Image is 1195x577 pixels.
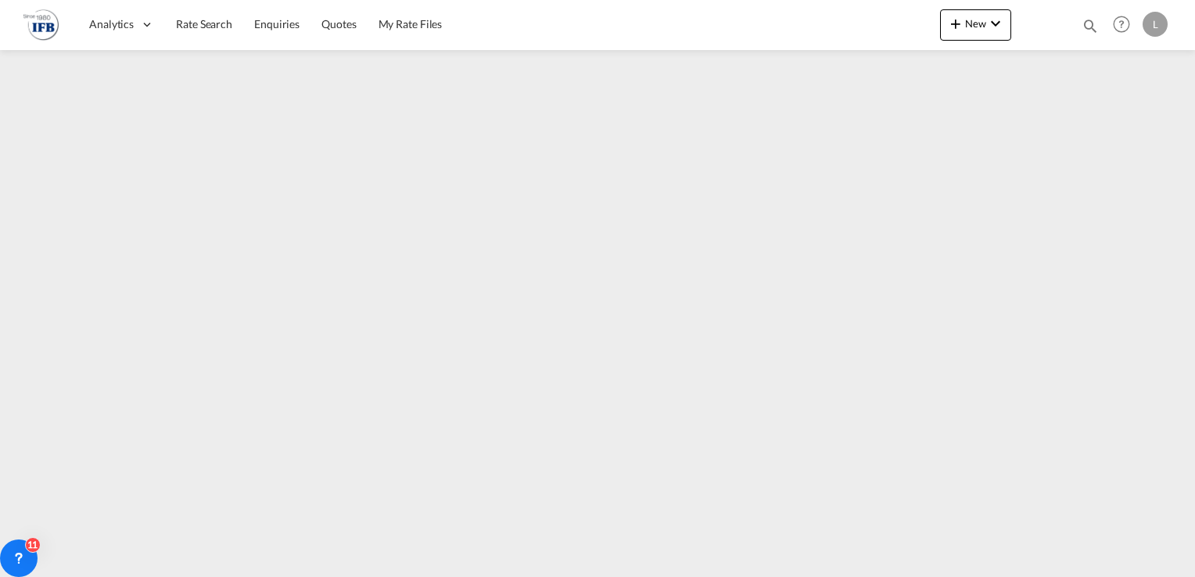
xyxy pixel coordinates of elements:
[176,17,232,30] span: Rate Search
[379,17,443,30] span: My Rate Files
[1082,17,1099,41] div: icon-magnify
[946,14,965,33] md-icon: icon-plus 400-fg
[321,17,356,30] span: Quotes
[254,17,300,30] span: Enquiries
[23,7,59,42] img: de31bbe0256b11eebba44b54815f083d.png
[986,14,1005,33] md-icon: icon-chevron-down
[940,9,1011,41] button: icon-plus 400-fgNewicon-chevron-down
[1143,12,1168,37] div: L
[1082,17,1099,34] md-icon: icon-magnify
[946,17,1005,30] span: New
[1108,11,1143,39] div: Help
[1108,11,1135,38] span: Help
[89,16,134,32] span: Analytics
